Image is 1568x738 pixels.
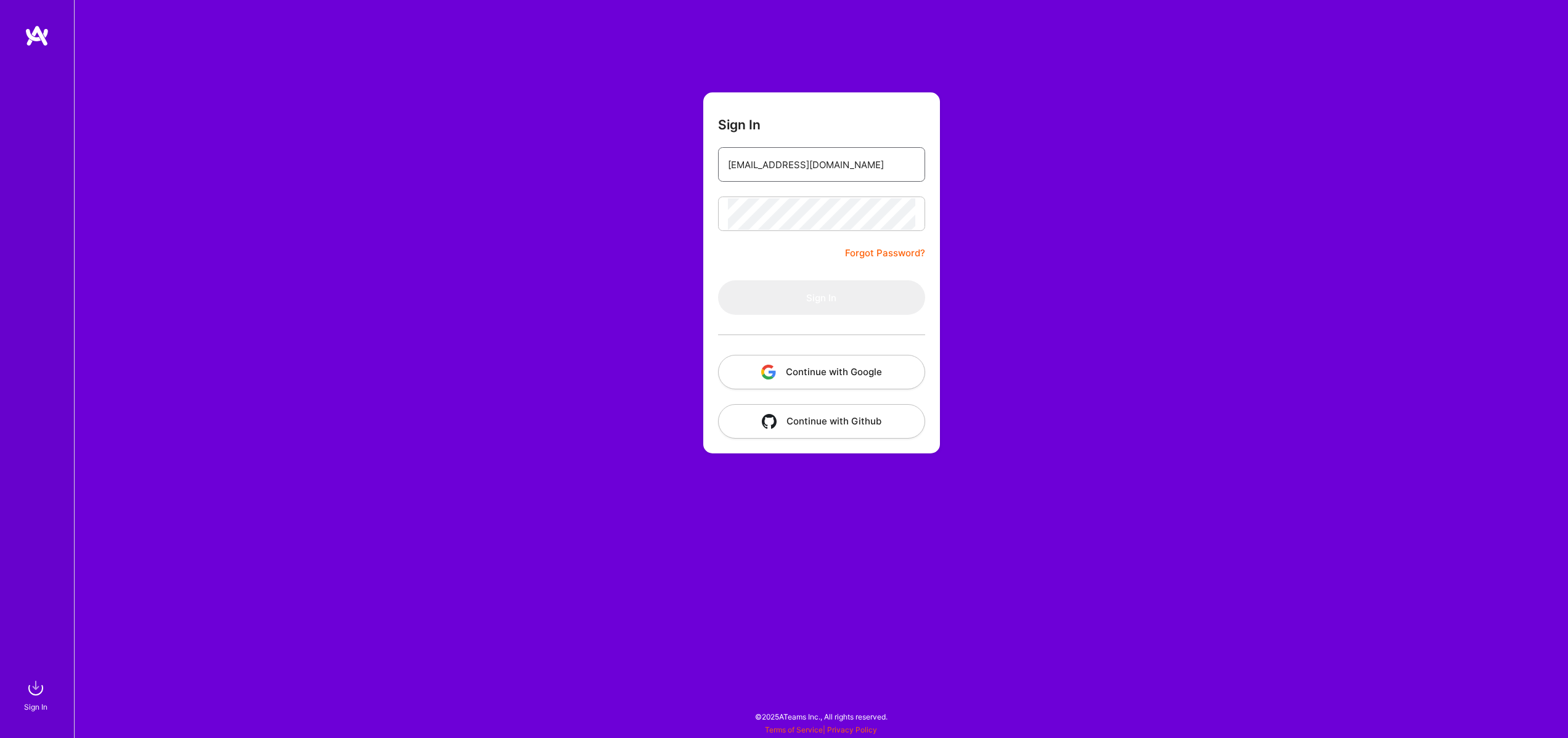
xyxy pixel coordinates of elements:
h3: Sign In [718,117,761,132]
a: Privacy Policy [827,725,877,734]
img: icon [762,414,777,429]
div: Sign In [24,700,47,713]
button: Continue with Google [718,355,925,389]
input: Email... [728,149,915,180]
div: © 2025 ATeams Inc., All rights reserved. [74,701,1568,732]
img: logo [25,25,49,47]
button: Continue with Github [718,404,925,439]
img: sign in [23,676,48,700]
img: icon [761,365,776,379]
span: | [765,725,877,734]
button: Sign In [718,280,925,315]
a: sign inSign In [26,676,48,713]
a: Forgot Password? [845,246,925,261]
a: Terms of Service [765,725,823,734]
